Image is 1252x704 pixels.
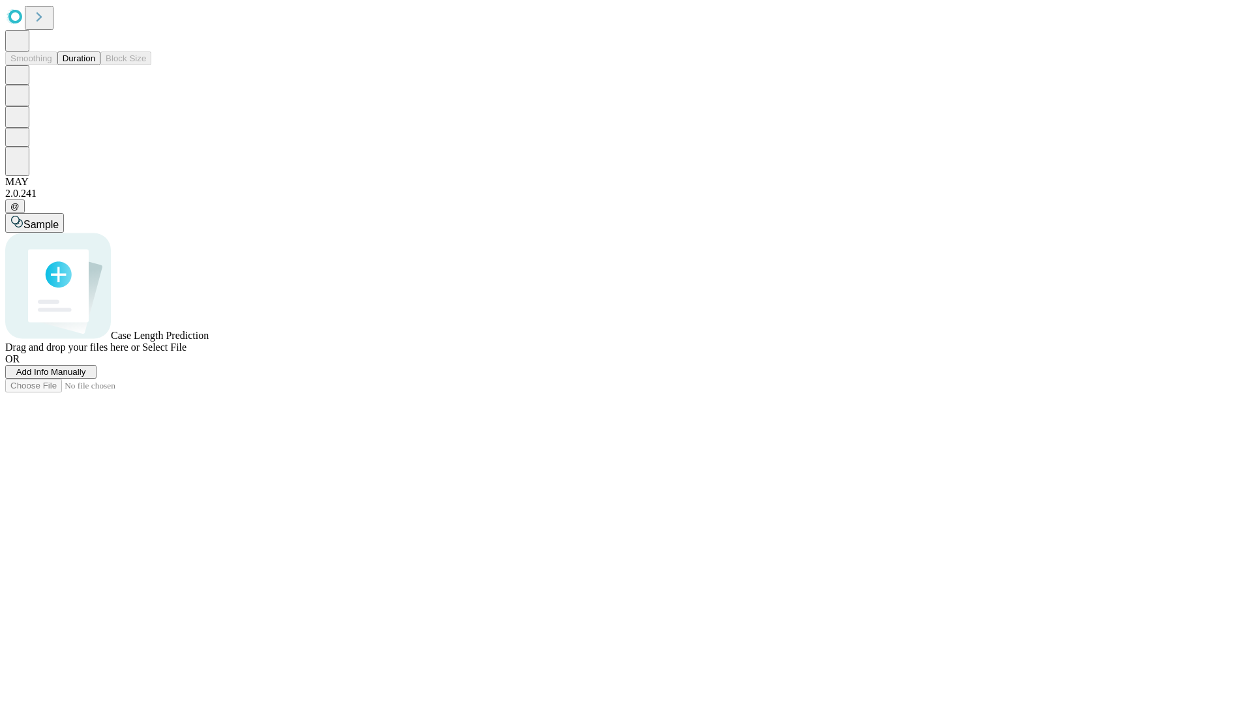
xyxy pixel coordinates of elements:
[5,51,57,65] button: Smoothing
[57,51,100,65] button: Duration
[5,176,1247,188] div: MAY
[10,201,20,211] span: @
[5,342,140,353] span: Drag and drop your files here or
[111,330,209,341] span: Case Length Prediction
[5,365,97,379] button: Add Info Manually
[23,219,59,230] span: Sample
[100,51,151,65] button: Block Size
[5,353,20,364] span: OR
[5,199,25,213] button: @
[5,188,1247,199] div: 2.0.241
[16,367,86,377] span: Add Info Manually
[5,213,64,233] button: Sample
[142,342,186,353] span: Select File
